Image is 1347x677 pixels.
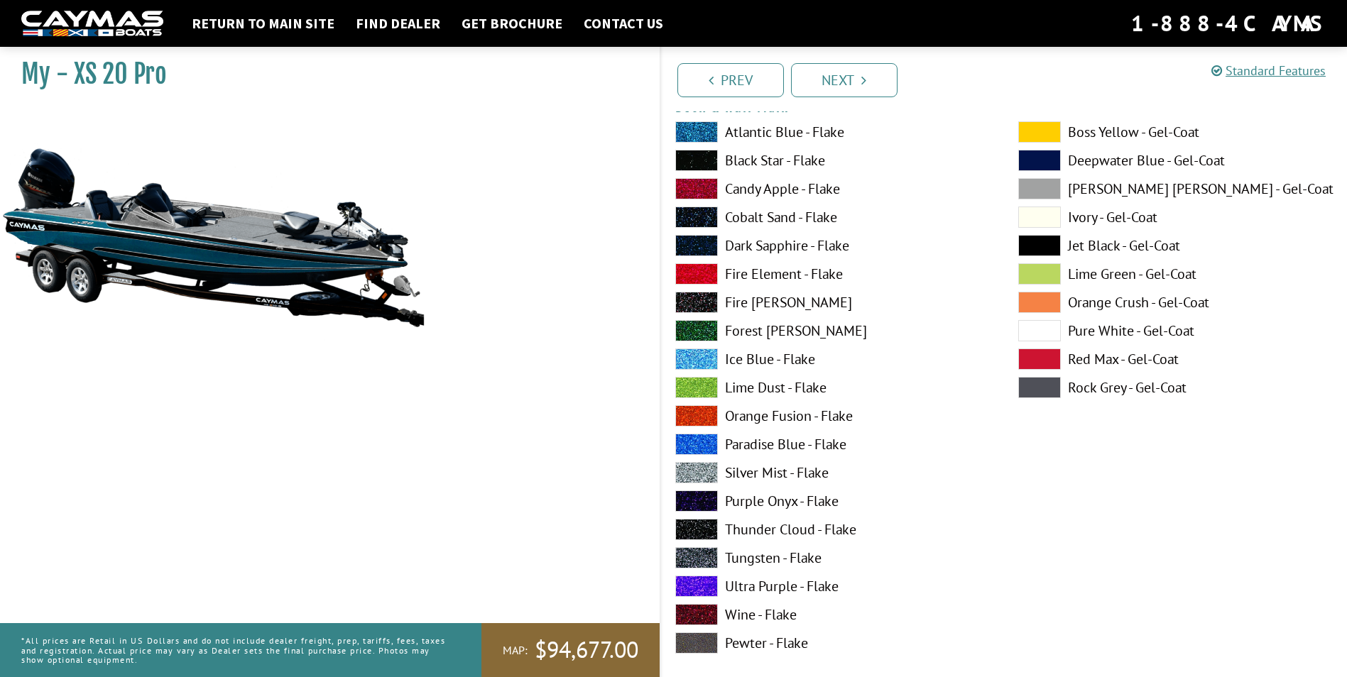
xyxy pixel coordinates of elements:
[675,263,990,285] label: Fire Element - Flake
[1018,263,1333,285] label: Lime Green - Gel-Coat
[1018,121,1333,143] label: Boss Yellow - Gel-Coat
[1018,292,1333,313] label: Orange Crush - Gel-Coat
[675,320,990,341] label: Forest [PERSON_NAME]
[21,58,624,90] h1: My - XS 20 Pro
[675,235,990,256] label: Dark Sapphire - Flake
[675,547,990,568] label: Tungsten - Flake
[675,604,990,625] label: Wine - Flake
[675,405,990,426] label: Orange Fusion - Flake
[675,178,990,199] label: Candy Apple - Flake
[1018,207,1333,228] label: Ivory - Gel-Coat
[675,292,990,313] label: Fire [PERSON_NAME]
[675,150,990,171] label: Black Star - Flake
[185,14,342,33] a: Return to main site
[675,462,990,483] label: Silver Mist - Flake
[535,635,638,665] span: $94,677.00
[503,643,528,658] span: MAP:
[675,348,990,370] label: Ice Blue - Flake
[675,434,990,455] label: Paradise Blue - Flake
[675,490,990,512] label: Purple Onyx - Flake
[675,576,990,597] label: Ultra Purple - Flake
[21,629,449,671] p: *All prices are Retail in US Dollars and do not include dealer freight, prep, tariffs, fees, taxe...
[1018,178,1333,199] label: [PERSON_NAME] [PERSON_NAME] - Gel-Coat
[1131,8,1326,39] div: 1-888-4CAYMAS
[1018,320,1333,341] label: Pure White - Gel-Coat
[675,377,990,398] label: Lime Dust - Flake
[677,63,784,97] a: Prev
[675,121,990,143] label: Atlantic Blue - Flake
[1018,377,1333,398] label: Rock Grey - Gel-Coat
[349,14,447,33] a: Find Dealer
[791,63,898,97] a: Next
[21,11,163,37] img: white-logo-c9c8dbefe5ff5ceceb0f0178aa75bf4bb51f6bca0971e226c86eb53dfe498488.png
[1018,348,1333,370] label: Red Max - Gel-Coat
[577,14,670,33] a: Contact Us
[675,519,990,540] label: Thunder Cloud - Flake
[1018,150,1333,171] label: Deepwater Blue - Gel-Coat
[675,632,990,654] label: Pewter - Flake
[481,623,660,677] a: MAP:$94,677.00
[675,207,990,228] label: Cobalt Sand - Flake
[454,14,569,33] a: Get Brochure
[1018,235,1333,256] label: Jet Black - Gel-Coat
[1211,62,1326,79] a: Standard Features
